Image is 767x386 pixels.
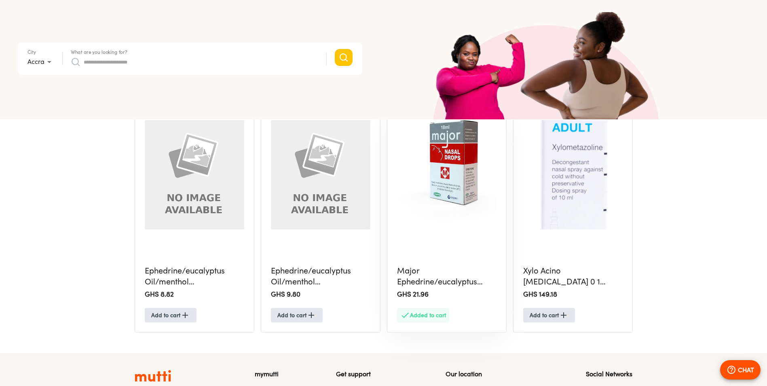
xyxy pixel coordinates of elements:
[271,120,370,229] img: Ephedrine/eucalyptus Oil/menthol Ephedrine/eucalyptus Oil/menthol Pokupharma Ltd 0 75/1v Nasal Dr...
[400,310,446,320] span: Added to cart
[71,50,127,55] label: What are you looking for?
[271,290,370,299] h2: GHS 9.80
[27,55,54,68] div: Accra
[513,110,633,333] a: Xylo Acino Xylometazoline 0 1 Spray X1Xylo Acino [MEDICAL_DATA] 0 1 Spray X1GHS 149.18Add to cart
[523,120,623,229] img: Xylo Acino Xylometazoline 0 1 Spray X1
[261,110,380,333] a: Ephedrine/eucalyptus Oil/menthol Ephedrine/eucalyptus Oil/menthol Pokupharma Ltd 0 75/1v Nasal Dr...
[27,50,36,55] label: City
[446,369,528,379] h5: Our location
[145,290,244,299] h2: GHS 8.82
[586,369,632,379] h5: Social Networks
[271,308,323,323] button: Add to cart
[145,265,244,287] h5: Ephedrine/eucalyptus Oil/menthol Ephedrine/eucalyptus Oil/menthol Advacare 0 75/1v Nasal Drop X1
[145,120,244,229] img: Ephedrine/eucalyptus Oil/menthol Ephedrine/eucalyptus Oil/menthol Advacare 0 75/1v Nasal Drop X1
[135,369,171,382] img: Logo
[397,308,449,323] button: Added to cart
[271,265,370,287] h5: Ephedrine/eucalyptus Oil/menthol Ephedrine/eucalyptus Oil/menthol Pokupharma Ltd 0 75/1v Nasal Dr...
[151,310,190,320] span: Add to cart
[387,110,507,333] a: Major Ephedrine/eucalyptus Oil/menthol/ephedrine/eucalyptus Oil/menthol 0 75/1v Drop X1Major Ephe...
[530,310,568,320] span: Add to cart
[335,49,353,66] button: Search
[397,120,497,229] img: Major Ephedrine/eucalyptus Oil/menthol/ephedrine/eucalyptus Oil/menthol 0 75/1v Drop X1
[255,369,279,379] h5: mymutti
[397,265,497,287] h5: Major Ephedrine/eucalyptus Oil/menthol/ephedrine/eucalyptus Oil/menthol 0 75/1v Drop X1
[336,369,388,379] h5: Get support
[135,110,254,333] a: Ephedrine/eucalyptus Oil/menthol Ephedrine/eucalyptus Oil/menthol Advacare 0 75/1v Nasal Drop X1E...
[738,365,754,375] p: CHAT
[145,308,197,323] button: Add to cart
[397,290,497,299] h2: GHS 21.96
[523,308,575,323] button: Add to cart
[523,265,623,287] h5: Xylo Acino [MEDICAL_DATA] 0 1 Spray X1
[720,360,761,380] button: CHAT
[523,290,623,299] h2: GHS 149.18
[277,310,316,320] span: Add to cart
